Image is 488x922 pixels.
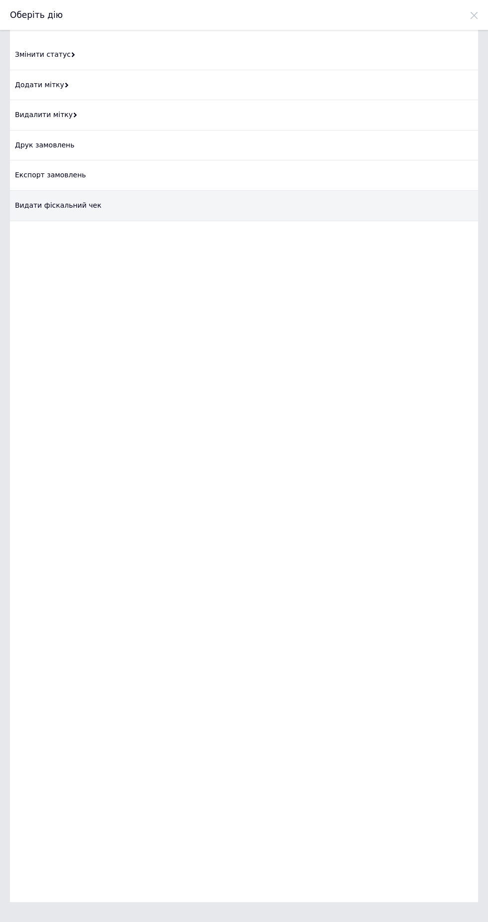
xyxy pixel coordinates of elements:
div: Видати фіскальний чек [10,191,478,221]
span: Оберіть дію [10,10,63,20]
div: Видалити мітку [10,100,478,131]
div: Змінити статус [10,40,478,70]
div: Додати мітку [10,70,478,101]
div: Друк замовлень [10,131,478,161]
div: Експорт замовлень [10,160,478,191]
